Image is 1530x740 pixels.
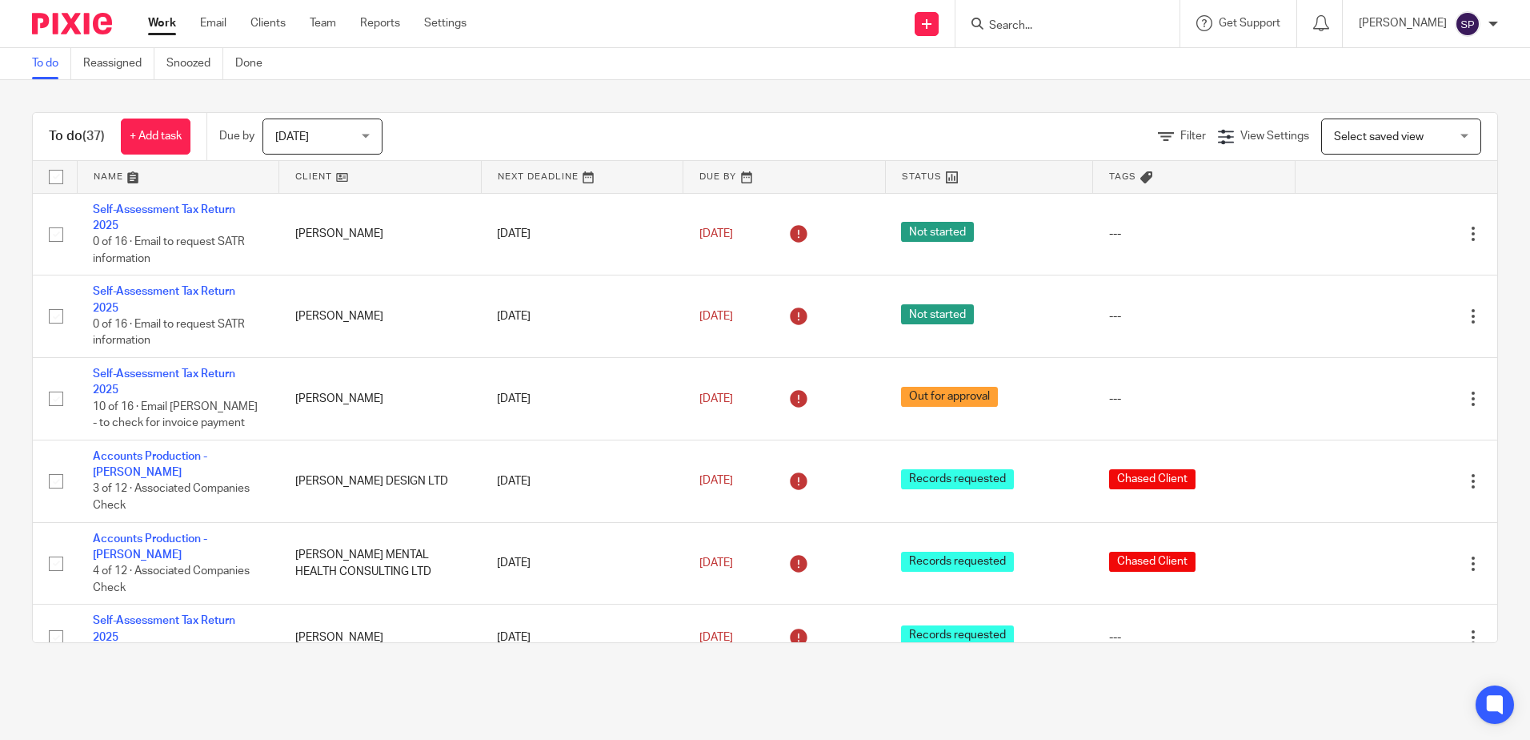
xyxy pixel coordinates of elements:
[1219,18,1280,29] span: Get Support
[279,193,482,275] td: [PERSON_NAME]
[279,605,482,670] td: [PERSON_NAME]
[699,476,733,487] span: [DATE]
[1109,172,1136,181] span: Tags
[699,557,733,569] span: [DATE]
[49,128,105,145] h1: To do
[699,632,733,643] span: [DATE]
[166,48,223,79] a: Snoozed
[93,204,235,231] a: Self-Assessment Tax Return 2025
[1455,11,1480,37] img: svg%3E
[279,358,482,440] td: [PERSON_NAME]
[93,319,245,347] span: 0 of 16 · Email to request SATR information
[1240,131,1309,142] span: View Settings
[360,15,400,31] a: Reports
[901,304,974,324] span: Not started
[93,484,250,512] span: 3 of 12 · Associated Companies Check
[93,401,258,429] span: 10 of 16 · Email [PERSON_NAME] - to check for invoice payment
[200,15,226,31] a: Email
[699,311,733,322] span: [DATE]
[481,605,683,670] td: [DATE]
[279,275,482,358] td: [PERSON_NAME]
[235,48,274,79] a: Done
[93,615,235,642] a: Self-Assessment Tax Return 2025
[481,275,683,358] td: [DATE]
[148,15,176,31] a: Work
[1109,391,1280,407] div: ---
[699,393,733,404] span: [DATE]
[93,236,245,264] span: 0 of 16 · Email to request SATR information
[481,358,683,440] td: [DATE]
[424,15,467,31] a: Settings
[481,522,683,605] td: [DATE]
[481,440,683,522] td: [DATE]
[32,48,71,79] a: To do
[32,13,112,34] img: Pixie
[279,440,482,522] td: [PERSON_NAME] DESIGN LTD
[901,469,1014,489] span: Records requested
[310,15,336,31] a: Team
[901,625,1014,645] span: Records requested
[275,131,309,143] span: [DATE]
[1109,308,1280,324] div: ---
[1109,226,1280,242] div: ---
[1359,15,1447,31] p: [PERSON_NAME]
[1109,552,1196,572] span: Chased Client
[93,566,250,594] span: 4 of 12 · Associated Companies Check
[279,522,482,605] td: [PERSON_NAME] MENTAL HEALTH CONSULTING LTD
[93,368,235,396] a: Self-Assessment Tax Return 2025
[481,193,683,275] td: [DATE]
[219,128,254,144] p: Due by
[901,552,1014,572] span: Records requested
[93,286,235,313] a: Self-Assessment Tax Return 2025
[901,387,998,407] span: Out for approval
[121,119,190,155] a: + Add task
[82,130,105,143] span: (37)
[1334,131,1424,143] span: Select saved view
[987,19,1131,34] input: Search
[1180,131,1206,142] span: Filter
[699,228,733,239] span: [DATE]
[250,15,286,31] a: Clients
[93,451,207,478] a: Accounts Production - [PERSON_NAME]
[83,48,154,79] a: Reassigned
[901,222,974,242] span: Not started
[1109,629,1280,645] div: ---
[1109,469,1196,489] span: Chased Client
[93,533,207,561] a: Accounts Production - [PERSON_NAME]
